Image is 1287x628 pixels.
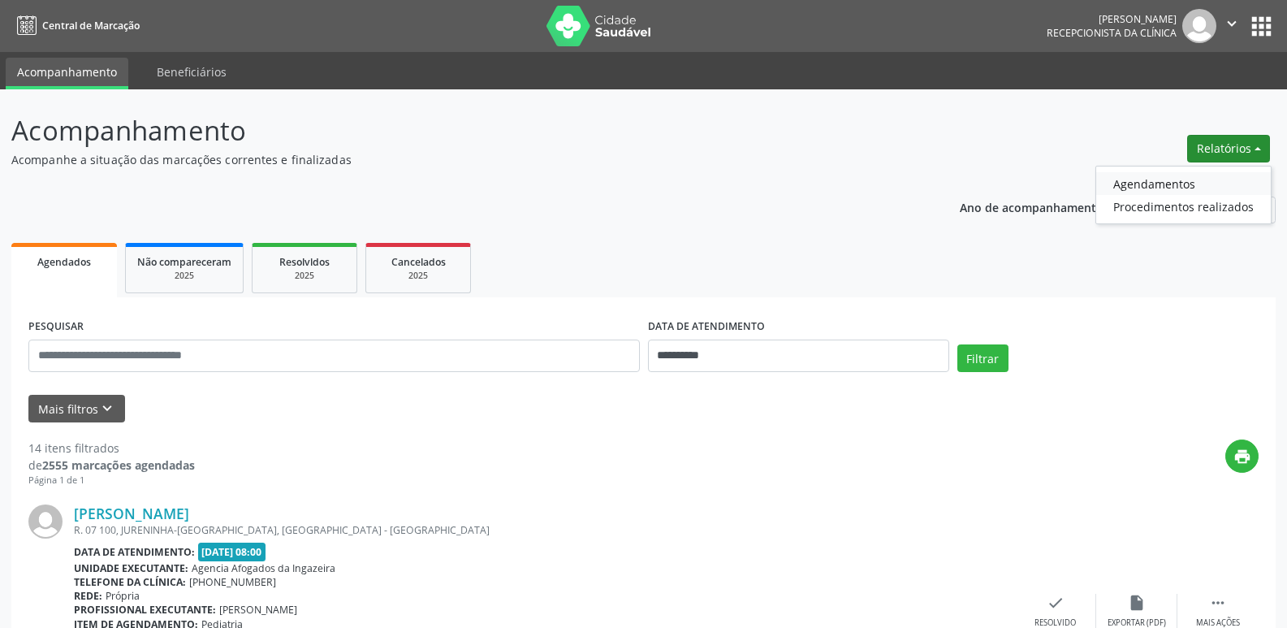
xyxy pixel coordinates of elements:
span: Agendados [37,255,91,269]
button: Filtrar [957,344,1008,372]
b: Unidade executante: [74,561,188,575]
button: print [1225,440,1259,473]
i: check [1047,594,1065,612]
i:  [1209,594,1227,612]
a: Procedimentos realizados [1096,195,1271,218]
span: Agencia Afogados da Ingazeira [192,561,335,575]
b: Telefone da clínica: [74,575,186,589]
div: Página 1 de 1 [28,474,195,487]
a: Acompanhamento [6,58,128,89]
a: Agendamentos [1096,172,1271,195]
i: insert_drive_file [1128,594,1146,612]
div: de [28,457,195,474]
div: 2025 [264,270,345,282]
span: Cancelados [391,255,446,269]
span: Própria [106,589,140,603]
div: [PERSON_NAME] [1047,12,1177,26]
button: Relatórios [1187,135,1270,162]
div: 2025 [137,270,231,282]
span: Não compareceram [137,255,231,269]
button:  [1216,9,1247,43]
a: Central de Marcação [11,12,140,39]
b: Rede: [74,589,102,603]
div: R. 07 100, JURENINHA-[GEOGRAPHIC_DATA], [GEOGRAPHIC_DATA] - [GEOGRAPHIC_DATA] [74,523,1015,537]
i:  [1223,15,1241,32]
p: Acompanhamento [11,110,896,151]
button: Mais filtroskeyboard_arrow_down [28,395,125,423]
strong: 2555 marcações agendadas [42,457,195,473]
label: PESQUISAR [28,314,84,340]
span: Central de Marcação [42,19,140,32]
b: Data de atendimento: [74,545,195,559]
b: Profissional executante: [74,603,216,617]
span: [PHONE_NUMBER] [189,575,276,589]
img: img [28,505,63,539]
p: Acompanhe a situação das marcações correntes e finalizadas [11,151,896,168]
div: 2025 [378,270,459,282]
div: 14 itens filtrados [28,440,195,457]
a: Beneficiários [145,58,238,86]
i: keyboard_arrow_down [98,400,116,418]
span: [PERSON_NAME] [219,603,297,617]
span: Resolvidos [279,255,330,269]
button: apps [1247,12,1276,41]
i: print [1233,448,1251,466]
img: img [1182,9,1216,43]
span: Recepcionista da clínica [1047,26,1177,40]
ul: Relatórios [1095,166,1272,224]
label: DATA DE ATENDIMENTO [648,314,765,340]
span: [DATE] 08:00 [198,543,266,561]
a: [PERSON_NAME] [74,505,189,522]
p: Ano de acompanhamento [960,197,1103,217]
